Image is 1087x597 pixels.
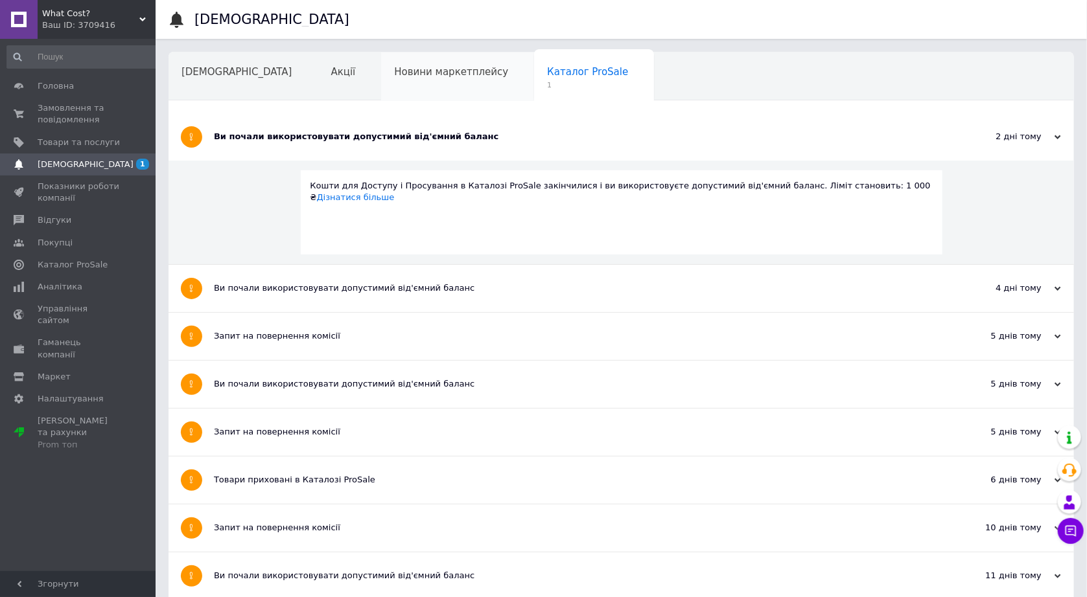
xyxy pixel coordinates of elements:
[181,66,292,78] span: [DEMOGRAPHIC_DATA]
[931,570,1061,581] div: 11 днів тому
[214,378,931,390] div: Ви почали використовувати допустимий від'ємний баланс
[931,378,1061,390] div: 5 днів тому
[1058,518,1084,544] button: Чат з покупцем
[310,180,933,203] div: Кошти для Доступу і Просування в Каталозі ProSale закінчилися і ви використовуєте допустимий від'...
[42,19,156,31] div: Ваш ID: 3709416
[42,8,139,19] span: What Cost?
[214,570,931,581] div: Ви почали використовувати допустимий від'ємний баланс
[214,474,931,486] div: Товари приховані в Каталозі ProSale
[317,192,395,202] a: Дізнатися більше
[931,282,1061,294] div: 4 дні тому
[38,102,120,126] span: Замовлення та повідомлення
[38,281,82,293] span: Аналітика
[547,66,628,78] span: Каталог ProSale
[931,474,1061,486] div: 6 днів тому
[214,330,931,342] div: Запит на повернення комісії
[38,259,108,271] span: Каталог ProSale
[38,337,120,360] span: Гаманець компанії
[136,159,149,170] span: 1
[931,330,1061,342] div: 5 днів тому
[38,137,120,148] span: Товари та послуги
[38,303,120,326] span: Управління сайтом
[931,131,1061,142] div: 2 дні тому
[6,45,161,69] input: Пошук
[214,522,931,534] div: Запит на повернення комісії
[214,426,931,438] div: Запит на повернення комісії
[38,80,74,92] span: Головна
[38,214,71,226] span: Відгуки
[38,439,120,451] div: Prom топ
[38,159,134,170] span: [DEMOGRAPHIC_DATA]
[931,426,1061,438] div: 5 днів тому
[38,415,120,451] span: [PERSON_NAME] та рахунки
[38,237,73,249] span: Покупці
[394,66,508,78] span: Новини маркетплейсу
[547,80,628,90] span: 1
[38,371,71,383] span: Маркет
[38,393,104,405] span: Налаштування
[931,522,1061,534] div: 10 днів тому
[214,282,931,294] div: Ви почали використовувати допустимий від'ємний баланс
[38,181,120,204] span: Показники роботи компанії
[194,12,349,27] h1: [DEMOGRAPHIC_DATA]
[214,131,931,142] div: Ви почали використовувати допустимий від'ємний баланс
[331,66,356,78] span: Акції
